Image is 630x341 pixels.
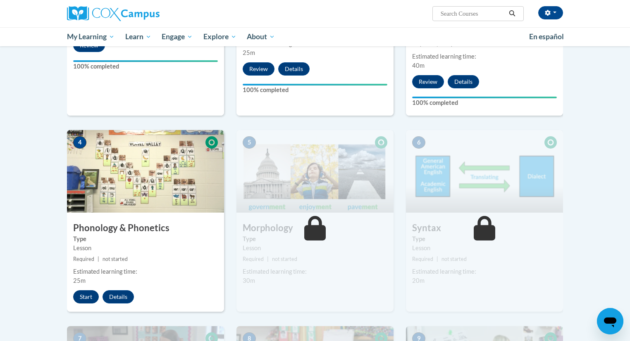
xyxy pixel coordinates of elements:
[412,267,557,276] div: Estimated learning time:
[162,32,193,42] span: Engage
[437,256,438,262] span: |
[62,27,120,46] a: My Learning
[103,290,134,303] button: Details
[120,27,157,46] a: Learn
[243,234,387,244] label: Type
[198,27,242,46] a: Explore
[412,277,425,284] span: 20m
[412,41,433,47] span: Required
[506,9,518,19] button: Search
[243,84,387,85] div: Your progress
[73,234,218,244] label: Type
[242,27,281,46] a: About
[73,290,99,303] button: Start
[529,32,564,41] span: En español
[125,32,151,42] span: Learn
[406,130,563,213] img: Course Image
[243,256,264,262] span: Required
[98,256,99,262] span: |
[448,75,479,88] button: Details
[247,32,275,42] span: About
[203,32,236,42] span: Explore
[73,136,86,149] span: 4
[67,6,160,21] img: Cox Campus
[597,308,623,334] iframe: Button to launch messaging window
[243,136,256,149] span: 5
[73,60,218,62] div: Your progress
[243,49,255,56] span: 25m
[272,256,297,262] span: not started
[538,6,563,19] button: Account Settings
[243,62,274,76] button: Review
[412,234,557,244] label: Type
[73,256,94,262] span: Required
[73,62,218,71] label: 100% completed
[412,75,444,88] button: Review
[412,97,557,98] div: Your progress
[243,85,387,95] label: 100% completed
[406,222,563,234] h3: Syntax
[412,62,425,69] span: 40m
[412,52,557,61] div: Estimated learning time:
[524,28,569,45] a: En español
[236,130,394,213] img: Course Image
[278,62,310,76] button: Details
[67,32,115,42] span: My Learning
[67,222,224,234] h3: Phonology & Phonetics
[267,256,269,262] span: |
[437,41,438,47] span: |
[412,136,425,149] span: 6
[73,244,218,253] div: Lesson
[441,256,467,262] span: not started
[236,222,394,234] h3: Morphology
[412,244,557,253] div: Lesson
[243,244,387,253] div: Lesson
[156,27,198,46] a: Engage
[67,6,224,21] a: Cox Campus
[440,9,506,19] input: Search Courses
[412,256,433,262] span: Required
[55,27,575,46] div: Main menu
[67,130,224,213] img: Course Image
[73,267,218,276] div: Estimated learning time:
[412,98,557,107] label: 100% completed
[243,277,255,284] span: 30m
[441,41,466,47] span: completed
[73,277,86,284] span: 25m
[103,256,128,262] span: not started
[243,267,387,276] div: Estimated learning time:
